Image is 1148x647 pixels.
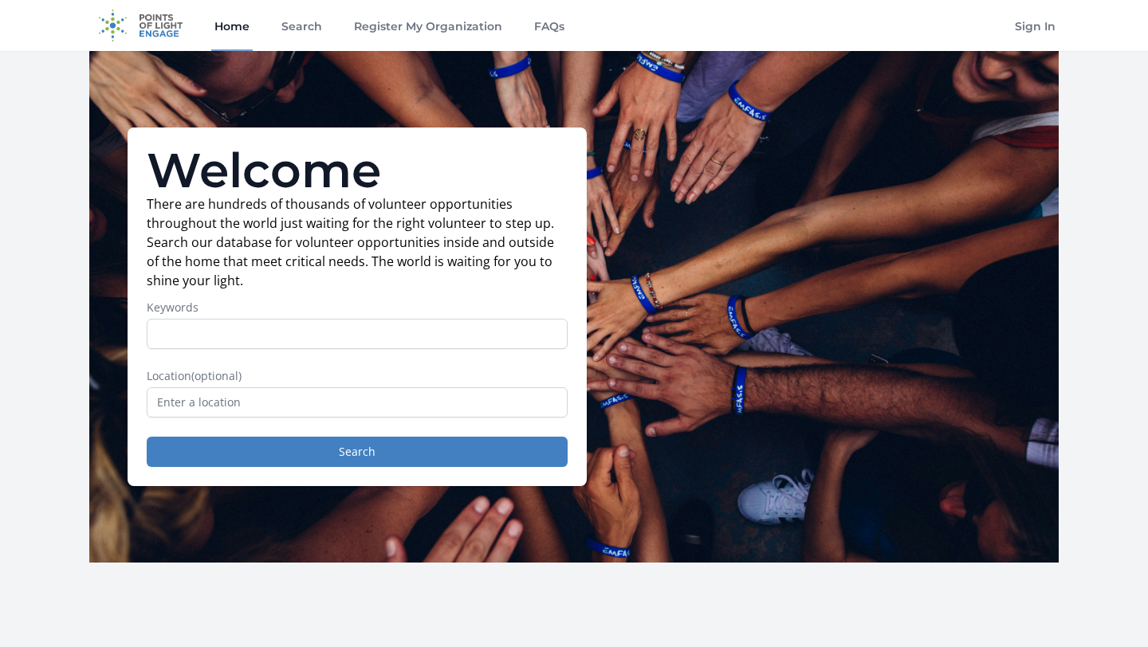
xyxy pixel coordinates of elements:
[147,194,568,290] p: There are hundreds of thousands of volunteer opportunities throughout the world just waiting for ...
[147,437,568,467] button: Search
[147,147,568,194] h1: Welcome
[147,368,568,384] label: Location
[147,387,568,418] input: Enter a location
[147,300,568,316] label: Keywords
[191,368,242,383] span: (optional)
